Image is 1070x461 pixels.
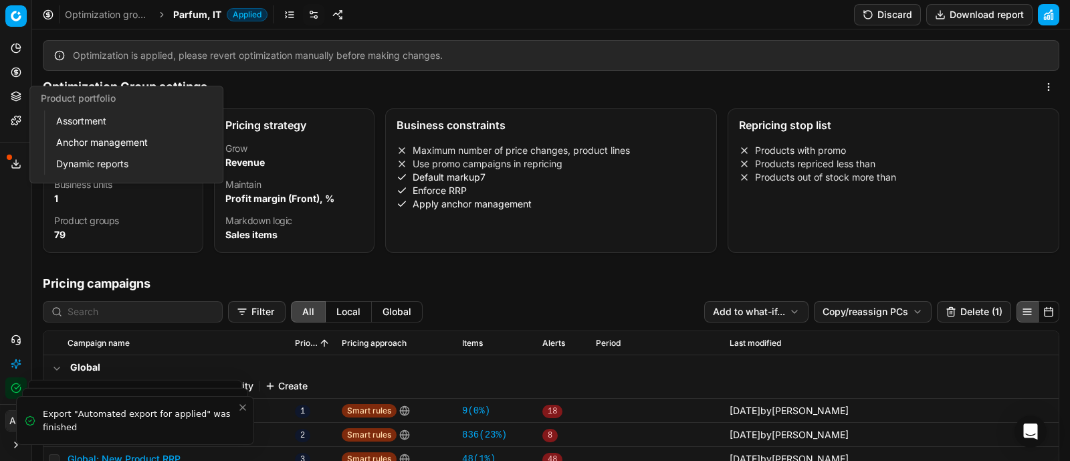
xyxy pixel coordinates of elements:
[739,120,1048,130] div: Repricing stop list
[326,301,372,322] button: local
[225,144,363,153] dt: Grow
[32,274,1070,293] h1: Pricing campaigns
[397,197,706,211] li: Apply anchor management
[462,428,507,442] a: 836(23%)
[462,338,483,349] span: Items
[51,133,207,152] a: Anchor management
[73,49,1048,62] div: Optimization is applied, please revert optimization manually before making changes.
[54,193,58,204] strong: 1
[227,8,267,21] span: Applied
[730,338,781,349] span: Last modified
[225,229,278,240] strong: Sales items
[51,112,207,130] a: Assortment
[596,338,621,349] span: Period
[730,428,849,442] div: by [PERSON_NAME]
[937,301,1011,322] button: Delete (1)
[68,338,130,349] span: Campaign name
[397,120,706,130] div: Business constraints
[739,144,1048,157] li: Products with promo
[730,405,760,416] span: [DATE]
[225,180,363,189] dt: Maintain
[342,338,407,349] span: Pricing approach
[739,171,1048,184] li: Products out of stock more than
[41,92,116,104] span: Product portfolio
[295,429,310,442] span: 2
[542,405,562,418] span: 18
[372,301,423,322] button: global
[225,120,363,130] div: Pricing strategy
[265,379,308,393] button: Create
[1014,416,1047,448] div: Open Intercom Messenger
[542,338,565,349] span: Alerts
[54,180,192,189] dt: Business units
[704,301,809,322] button: Add to what-if...
[814,301,932,322] button: Copy/reassign PCs
[235,399,251,416] button: Close toast
[318,337,331,350] button: Sorted by Priority ascending
[70,361,308,374] h5: Global
[397,144,706,157] li: Maximum number of price changes, product lines
[65,8,150,21] a: Optimization groups
[397,171,706,184] li: Default markup 7
[295,405,310,418] span: 1
[295,338,318,349] span: Priority
[68,305,214,318] input: Search
[730,404,849,418] div: by [PERSON_NAME]
[342,404,397,418] span: Smart rules
[43,78,207,96] h1: Optimization Group settings
[225,193,334,204] strong: Profit margin (Front), %
[730,429,760,440] span: [DATE]
[225,157,265,168] strong: Revenue
[65,8,267,21] nav: breadcrumb
[926,4,1033,25] button: Download report
[397,157,706,171] li: Use promo campaigns in repricing
[225,216,363,225] dt: Markdown logic
[342,428,397,442] span: Smart rules
[173,8,221,21] span: Parfum, IT
[854,4,921,25] button: Discard
[228,301,286,322] button: Filter
[291,301,326,322] button: all
[739,157,1048,171] li: Products repriced less than
[51,155,207,173] a: Dynamic reports
[43,407,237,434] div: Export "Automated export for applied" was finished
[54,216,192,225] dt: Product groups
[542,429,558,442] span: 8
[54,229,66,240] strong: 79
[6,411,26,431] span: AC
[5,410,27,432] button: AC
[462,404,490,418] a: 9(0%)
[397,184,706,197] li: Enforce RRP
[173,8,267,21] span: Parfum, ITApplied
